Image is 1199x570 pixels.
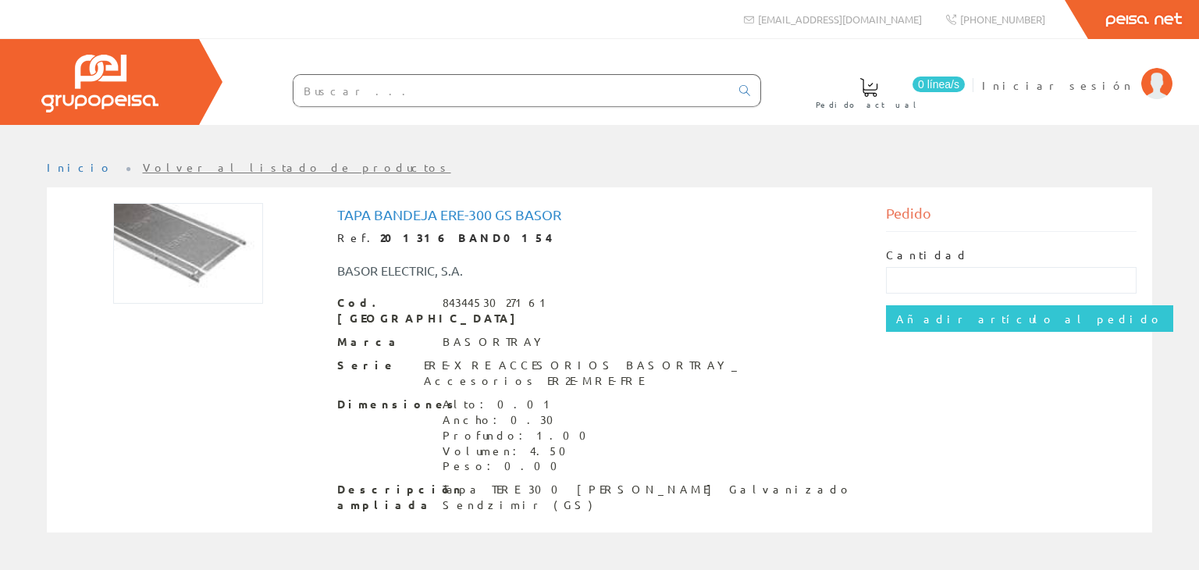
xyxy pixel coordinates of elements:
[886,305,1173,332] input: Añadir artículo al pedido
[337,334,431,350] span: Marca
[443,482,863,513] div: Tapa TERE 300 [PERSON_NAME] Galvanizado Sendzimir (GS)
[886,248,969,263] label: Cantidad
[337,358,412,373] span: Serie
[443,458,596,474] div: Peso: 0.00
[294,75,730,106] input: Buscar ...
[41,55,158,112] img: Grupo Peisa
[337,230,863,246] div: Ref.
[443,397,596,412] div: Alto: 0.01
[424,358,863,389] div: ERE-XRE ACCESORIOS BASORTRAY_ Accesorios ER2E-MRE-FRE
[113,203,263,304] img: Foto artículo Tapa Bandeja Ere-300 Gs Basor (192x128.50393700787)
[982,65,1172,80] a: Iniciar sesión
[337,482,431,513] span: Descripción ampliada
[337,207,863,223] h1: Tapa Bandeja Ere-300 Gs Basor
[443,428,596,444] div: Profundo: 1.00
[960,12,1045,26] span: [PHONE_NUMBER]
[982,77,1133,93] span: Iniciar sesión
[143,160,451,174] a: Volver al listado de productos
[443,295,553,311] div: 8434453027161
[443,444,596,459] div: Volumen: 4.50
[913,77,965,92] span: 0 línea/s
[816,97,922,112] span: Pedido actual
[443,412,596,428] div: Ancho: 0.30
[337,397,431,412] span: Dimensiones
[443,334,548,350] div: BASORTRAY
[886,203,1137,232] div: Pedido
[337,295,431,326] span: Cod. [GEOGRAPHIC_DATA]
[758,12,922,26] span: [EMAIL_ADDRESS][DOMAIN_NAME]
[47,160,113,174] a: Inicio
[326,262,646,280] div: BASOR ELECTRIC, S.A.
[380,230,553,244] strong: 201316 BAND0154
